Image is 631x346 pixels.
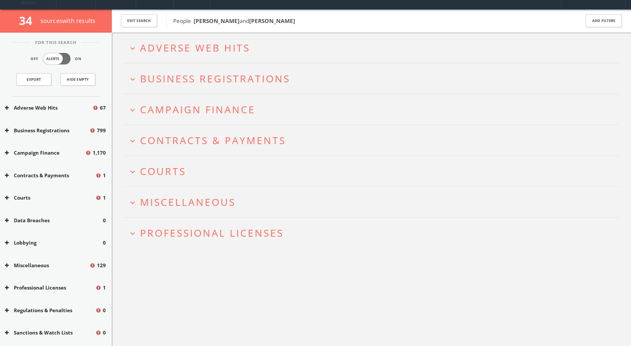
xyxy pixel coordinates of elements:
[194,17,249,25] span: and
[97,262,106,269] span: 129
[5,329,95,336] button: Sanctions & Watch Lists
[30,39,82,46] span: For This Search
[103,329,106,336] span: 0
[128,166,619,177] button: expand_moreCourts
[5,149,85,157] button: Campaign Finance
[5,284,95,292] button: Professional Licenses
[140,72,290,85] span: Business Registrations
[5,262,89,269] button: Miscellaneous
[140,226,284,240] span: Professional Licenses
[121,14,157,27] button: Edit Search
[5,104,92,112] button: Adverse Web Hits
[128,44,137,53] i: expand_more
[140,134,286,147] span: Contracts & Payments
[100,104,106,112] span: 67
[128,75,137,84] i: expand_more
[5,127,89,134] button: Business Registrations
[103,217,106,224] span: 0
[194,17,240,25] b: [PERSON_NAME]
[5,239,103,247] button: Lobbying
[140,195,236,209] span: Miscellaneous
[128,197,619,207] button: expand_moreMiscellaneous
[5,217,103,224] button: Data Breaches
[128,229,137,238] i: expand_more
[5,307,95,314] button: Regulations & Penalties
[40,17,96,25] span: source s with results
[16,73,51,86] a: Export
[140,103,255,116] span: Campaign Finance
[140,41,250,54] span: Adverse Web Hits
[19,13,38,28] span: 34
[60,73,95,86] button: Hide Empty
[128,135,619,146] button: expand_moreContracts & Payments
[93,149,106,157] span: 1,170
[103,172,106,179] span: 1
[128,106,137,115] i: expand_more
[128,42,619,53] button: expand_moreAdverse Web Hits
[128,73,619,84] button: expand_moreBusiness Registrations
[173,17,295,25] span: People
[5,194,95,202] button: Courts
[586,14,622,27] button: Add Filters
[128,227,619,238] button: expand_moreProfessional Licenses
[97,127,106,134] span: 799
[31,56,38,62] span: Off
[128,104,619,115] button: expand_moreCampaign Finance
[128,137,137,145] i: expand_more
[103,284,106,292] span: 1
[103,239,106,247] span: 0
[103,307,106,314] span: 0
[140,164,186,178] span: Courts
[249,17,295,25] b: [PERSON_NAME]
[128,198,137,207] i: expand_more
[128,167,137,176] i: expand_more
[103,194,106,202] span: 1
[5,172,95,179] button: Contracts & Payments
[75,56,82,62] span: On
